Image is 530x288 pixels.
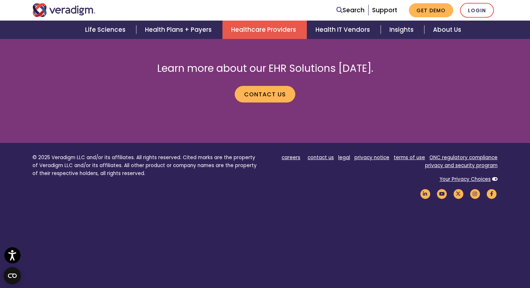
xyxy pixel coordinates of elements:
[32,154,260,177] p: © 2025 Veradigm LLC and/or its affiliates. All rights reserved. Cited marks are the property of V...
[282,154,300,161] a: careers
[436,190,448,197] a: Veradigm YouTube Link
[307,21,381,39] a: Health IT Vendors
[452,190,464,197] a: Veradigm Twitter Link
[76,21,136,39] a: Life Sciences
[136,21,222,39] a: Health Plans + Payers
[372,6,397,14] a: Support
[392,243,521,279] iframe: Drift Chat Widget
[235,86,295,102] a: Contact us
[32,3,96,17] img: Veradigm logo
[32,62,498,75] h2: Learn more about our EHR Solutions [DATE].
[419,190,431,197] a: Veradigm LinkedIn Link
[429,154,498,161] a: ONC regulatory compliance
[4,267,21,284] button: Open CMP widget
[409,3,453,17] a: Get Demo
[440,176,491,183] a: Your Privacy Choices
[338,154,350,161] a: legal
[308,154,334,161] a: contact us
[354,154,389,161] a: privacy notice
[460,3,494,18] a: Login
[425,162,498,169] a: privacy and security program
[222,21,307,39] a: Healthcare Providers
[485,190,498,197] a: Veradigm Facebook Link
[469,190,481,197] a: Veradigm Instagram Link
[381,21,424,39] a: Insights
[336,5,365,15] a: Search
[394,154,425,161] a: terms of use
[424,21,470,39] a: About Us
